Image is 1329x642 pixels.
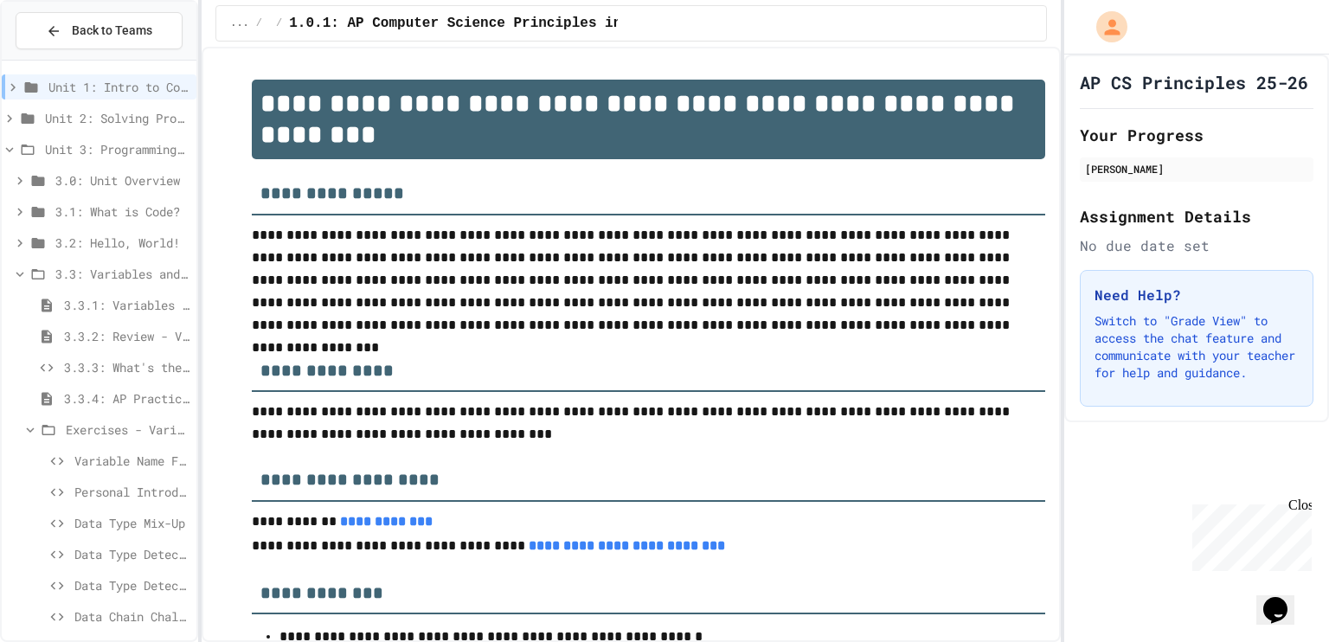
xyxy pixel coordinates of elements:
[64,358,189,376] span: 3.3.3: What's the Type?
[45,140,189,158] span: Unit 3: Programming with Python
[1095,312,1299,382] p: Switch to "Grade View" to access the chat feature and communicate with your teacher for help and ...
[1185,498,1312,571] iframe: chat widget
[66,421,189,439] span: Exercises - Variables and Data Types
[1080,70,1308,94] h1: AP CS Principles 25-26
[74,607,189,626] span: Data Chain Challenge
[48,78,189,96] span: Unit 1: Intro to Computer Science
[7,7,119,110] div: Chat with us now!Close
[55,171,189,189] span: 3.0: Unit Overview
[72,22,152,40] span: Back to Teams
[1080,123,1313,147] h2: Your Progress
[64,389,189,408] span: 3.3.4: AP Practice - Variables
[1080,235,1313,256] div: No due date set
[74,514,189,532] span: Data Type Mix-Up
[230,16,249,30] span: ...
[16,12,183,49] button: Back to Teams
[64,296,189,314] span: 3.3.1: Variables and Data Types
[55,265,189,283] span: 3.3: Variables and Data Types
[289,13,812,34] span: 1.0.1: AP Computer Science Principles in Python Course Syllabus
[1256,573,1312,625] iframe: chat widget
[256,16,262,30] span: /
[74,576,189,594] span: Data Type Detective
[74,545,189,563] span: Data Type Detective
[55,234,189,252] span: 3.2: Hello, World!
[1078,7,1132,47] div: My Account
[74,483,189,501] span: Personal Introduction
[1095,285,1299,305] h3: Need Help?
[1085,161,1308,177] div: [PERSON_NAME]
[55,202,189,221] span: 3.1: What is Code?
[1080,204,1313,228] h2: Assignment Details
[45,109,189,127] span: Unit 2: Solving Problems in Computer Science
[276,16,282,30] span: /
[74,452,189,470] span: Variable Name Fixer
[64,327,189,345] span: 3.3.2: Review - Variables and Data Types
